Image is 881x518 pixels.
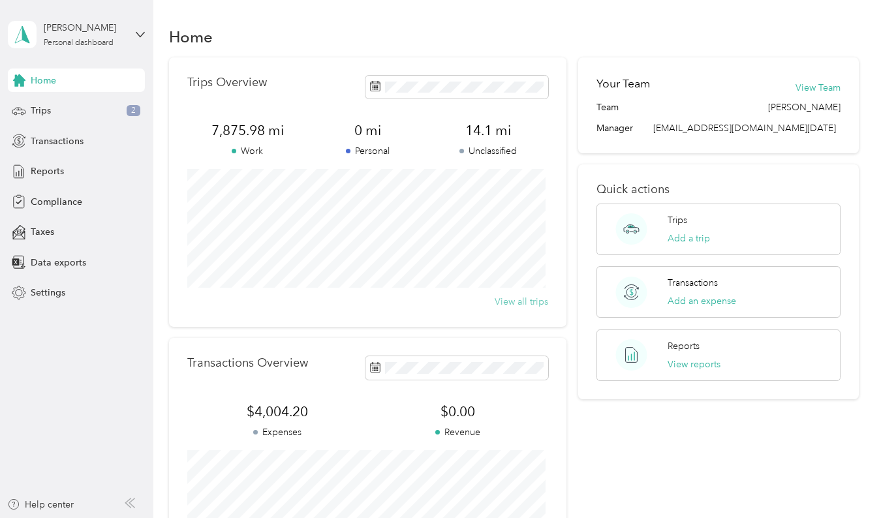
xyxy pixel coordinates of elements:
span: [PERSON_NAME] [768,100,841,114]
p: Reports [668,339,700,353]
button: Add an expense [668,294,736,308]
span: Transactions [31,134,84,148]
p: Personal [307,144,427,158]
p: Expenses [187,425,367,439]
span: Manager [596,121,633,135]
span: $4,004.20 [187,403,367,421]
span: Trips [31,104,51,117]
p: Revenue [368,425,548,439]
button: View all trips [495,295,548,309]
span: $0.00 [368,403,548,421]
span: Compliance [31,195,82,209]
button: Add a trip [668,232,710,245]
button: View reports [668,358,720,371]
h2: Your Team [596,76,650,92]
span: Settings [31,286,65,299]
button: View Team [796,81,841,95]
span: 0 mi [307,121,427,140]
p: Transactions Overview [187,356,308,370]
span: 2 [127,105,140,117]
div: [PERSON_NAME] [44,21,125,35]
span: [EMAIL_ADDRESS][DOMAIN_NAME][DATE] [653,123,836,134]
span: Data exports [31,256,86,269]
span: Reports [31,164,64,178]
p: Work [187,144,307,158]
p: Unclassified [428,144,548,158]
span: 7,875.98 mi [187,121,307,140]
span: Team [596,100,619,114]
span: Home [31,74,56,87]
p: Quick actions [596,183,841,196]
div: Personal dashboard [44,39,114,47]
span: Taxes [31,225,54,239]
p: Trips [668,213,687,227]
p: Trips Overview [187,76,267,89]
span: 14.1 mi [428,121,548,140]
iframe: Everlance-gr Chat Button Frame [808,445,881,518]
p: Transactions [668,276,718,290]
button: Help center [7,498,74,511]
h1: Home [169,30,213,44]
